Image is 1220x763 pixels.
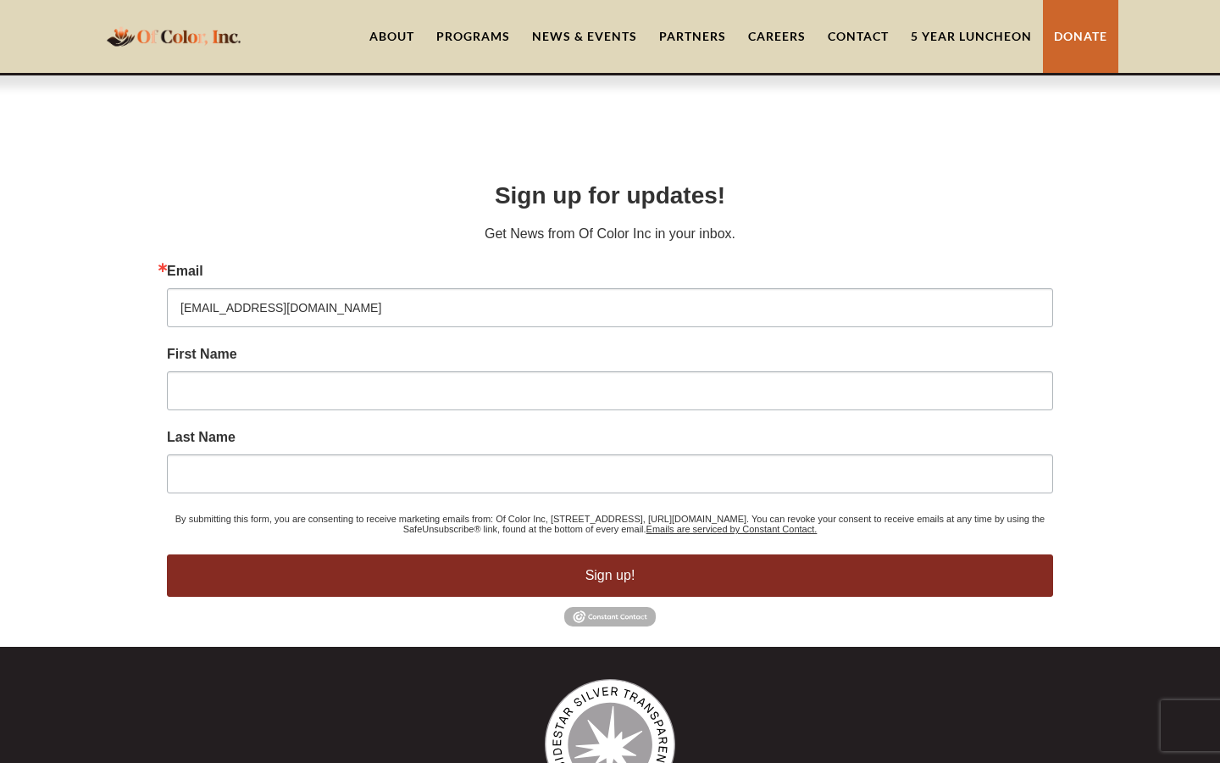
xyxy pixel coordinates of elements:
a: Emails are serviced by Constant Contact. [646,524,818,534]
label: Last Name [167,431,1053,444]
label: First Name [167,348,1053,361]
div: Programs [436,28,510,45]
h2: Sign up for updates! [167,178,1053,214]
p: By submitting this form, you are consenting to receive marketing emails from: Of Color Inc, [STRE... [167,514,1053,534]
button: Sign up! [167,554,1053,597]
a: home [102,16,246,56]
p: Get News from Of Color Inc in your inbox. [167,224,1053,244]
label: Email [167,265,1053,278]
